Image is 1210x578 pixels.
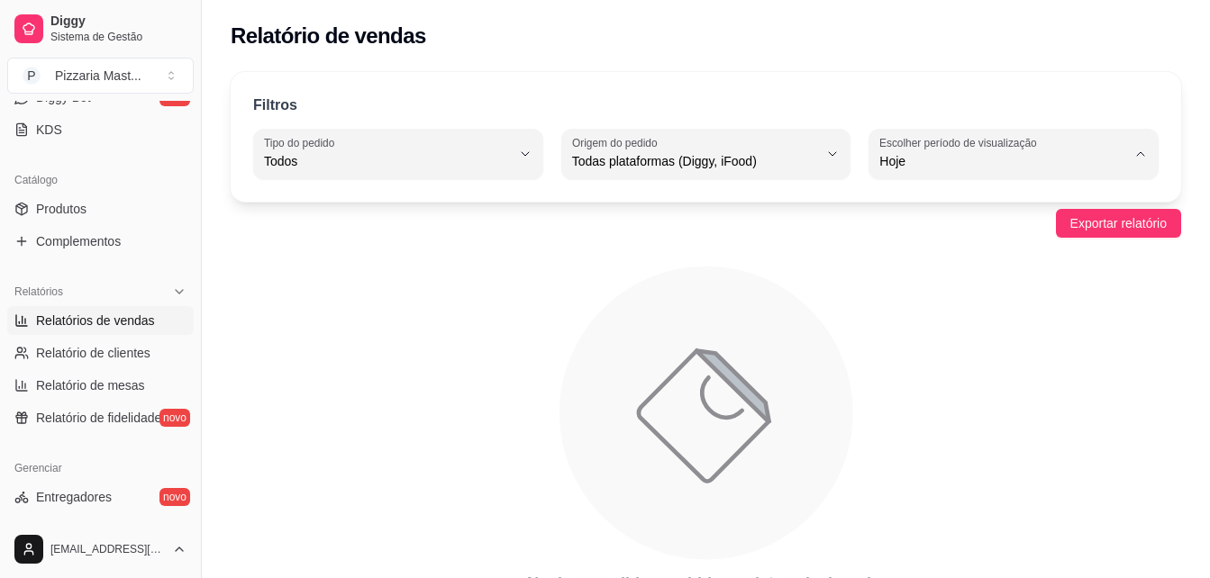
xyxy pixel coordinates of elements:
[231,22,426,50] h2: Relatório de vendas
[264,152,511,170] span: Todos
[50,14,187,30] span: Diggy
[572,135,663,150] label: Origem do pedido
[50,542,165,556] span: [EMAIL_ADDRESS][DOMAIN_NAME]
[253,95,297,116] p: Filtros
[231,256,1181,571] div: animation
[36,344,150,362] span: Relatório de clientes
[7,454,194,483] div: Gerenciar
[7,166,194,194] div: Catálogo
[36,121,62,139] span: KDS
[36,312,155,330] span: Relatórios de vendas
[572,152,819,170] span: Todas plataformas (Diggy, iFood)
[55,67,141,85] div: Pizzaria Mast ...
[23,67,41,85] span: P
[36,409,161,427] span: Relatório de fidelidade
[879,152,1126,170] span: Hoje
[36,232,121,250] span: Complementos
[14,284,63,299] span: Relatórios
[879,135,1042,150] label: Escolher período de visualização
[36,376,145,394] span: Relatório de mesas
[36,488,112,506] span: Entregadores
[50,30,187,44] span: Sistema de Gestão
[7,58,194,94] button: Select a team
[264,135,341,150] label: Tipo do pedido
[36,200,86,218] span: Produtos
